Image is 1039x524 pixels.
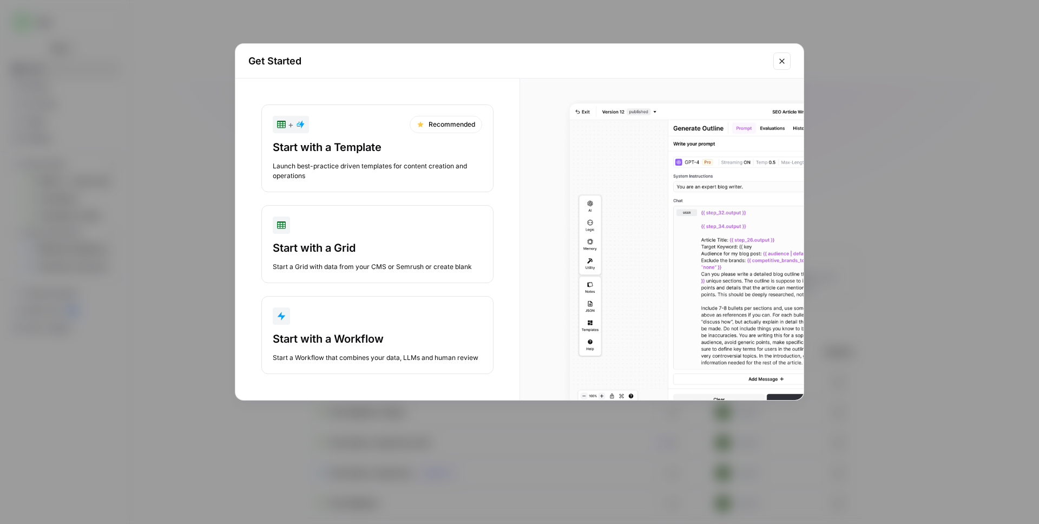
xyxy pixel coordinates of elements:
div: Launch best-practice driven templates for content creation and operations [273,161,482,181]
button: Start with a WorkflowStart a Workflow that combines your data, LLMs and human review [261,296,494,374]
div: Start with a Workflow [273,331,482,346]
div: Start with a Grid [273,240,482,256]
div: + [277,118,305,131]
button: Close modal [773,53,791,70]
div: Start a Grid with data from your CMS or Semrush or create blank [273,262,482,272]
div: Start a Workflow that combines your data, LLMs and human review [273,353,482,363]
button: Start with a GridStart a Grid with data from your CMS or Semrush or create blank [261,205,494,283]
button: +RecommendedStart with a TemplateLaunch best-practice driven templates for content creation and o... [261,104,494,192]
div: Recommended [410,116,482,133]
div: Start with a Template [273,140,482,155]
h2: Get Started [248,54,767,69]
